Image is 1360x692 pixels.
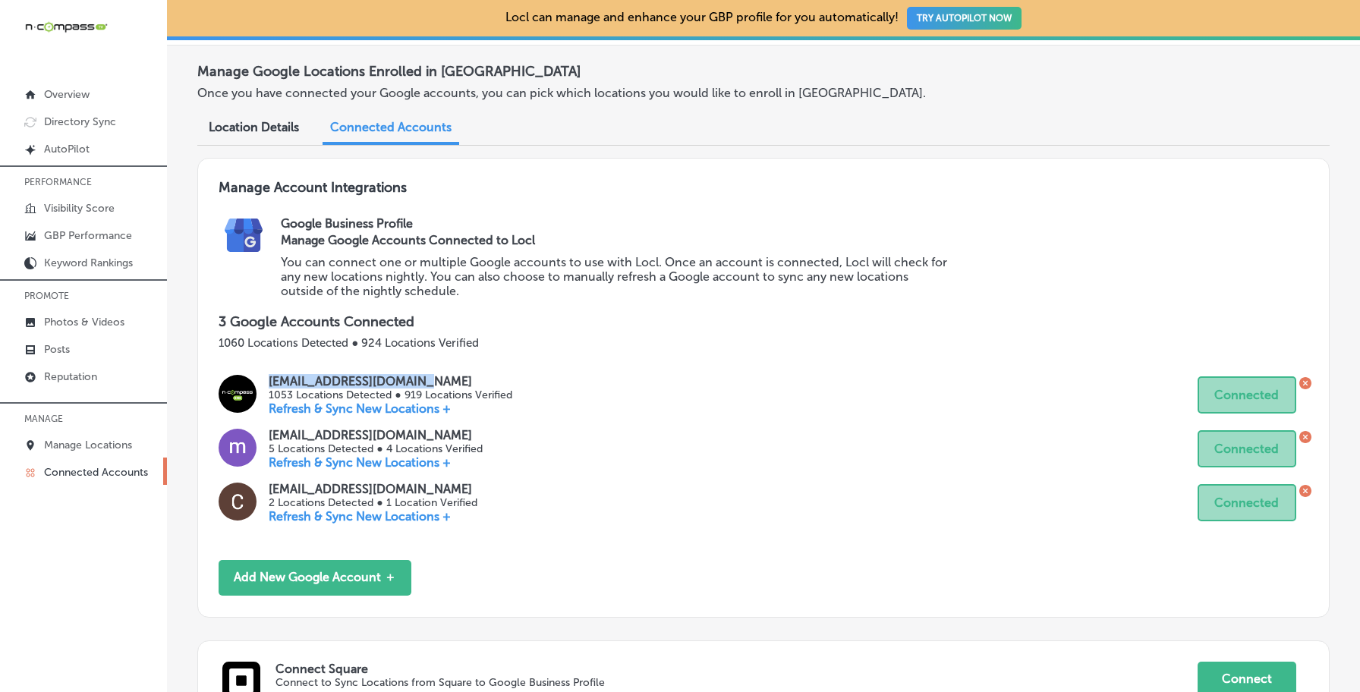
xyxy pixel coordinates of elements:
[269,442,482,455] p: 5 Locations Detected ● 4 Locations Verified
[44,370,97,383] p: Reputation
[269,496,477,509] p: 2 Locations Detected ● 1 Location Verified
[219,179,1308,216] h3: Manage Account Integrations
[44,202,115,215] p: Visibility Score
[44,316,124,329] p: Photos & Videos
[44,115,116,128] p: Directory Sync
[197,57,1330,86] h2: Manage Google Locations Enrolled in [GEOGRAPHIC_DATA]
[44,229,132,242] p: GBP Performance
[44,143,90,156] p: AutoPilot
[281,255,949,298] p: You can connect one or multiple Google accounts to use with Locl. Once an account is connected, L...
[269,374,512,388] p: [EMAIL_ADDRESS][DOMAIN_NAME]
[269,401,512,416] p: Refresh & Sync New Locations +
[1198,376,1296,414] button: Connected
[219,313,1308,330] p: 3 Google Accounts Connected
[44,256,133,269] p: Keyword Rankings
[1198,484,1296,521] button: Connected
[275,676,1013,689] p: Connect to Sync Locations from Square to Google Business Profile
[209,120,299,134] span: Location Details
[281,216,1308,231] h2: Google Business Profile
[281,233,949,247] h3: Manage Google Accounts Connected to Locl
[219,560,411,596] button: Add New Google Account ＋
[907,7,1022,30] button: TRY AUTOPILOT NOW
[269,509,477,524] p: Refresh & Sync New Locations +
[269,428,482,442] p: [EMAIL_ADDRESS][DOMAIN_NAME]
[219,336,1308,350] p: 1060 Locations Detected ● 924 Locations Verified
[197,86,933,100] p: Once you have connected your Google accounts, you can pick which locations you would like to enro...
[1198,430,1296,467] button: Connected
[269,482,477,496] p: [EMAIL_ADDRESS][DOMAIN_NAME]
[269,455,482,470] p: Refresh & Sync New Locations +
[269,388,512,401] p: 1053 Locations Detected ● 919 Locations Verified
[275,662,1197,676] p: Connect Square
[44,439,132,451] p: Manage Locations
[44,343,70,356] p: Posts
[24,20,108,34] img: 660ab0bf-5cc7-4cb8-ba1c-48b5ae0f18e60NCTV_CLogo_TV_Black_-500x88.png
[330,120,452,134] span: Connected Accounts
[44,466,148,479] p: Connected Accounts
[44,88,90,101] p: Overview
